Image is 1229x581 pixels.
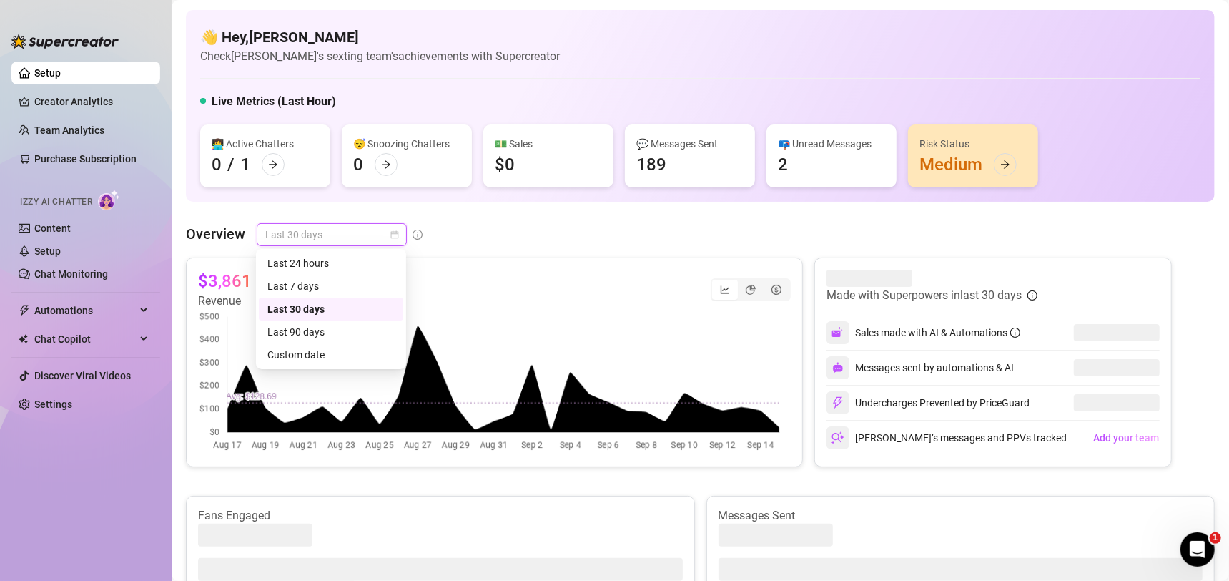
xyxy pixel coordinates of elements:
[719,508,1203,524] article: Messages Sent
[390,230,399,239] span: calendar
[267,278,395,294] div: Last 7 days
[267,255,395,271] div: Last 24 hours
[212,93,336,110] h5: Live Metrics (Last Hour)
[495,136,602,152] div: 💵 Sales
[826,287,1022,304] article: Made with Superpowers in last 30 days
[34,147,149,170] a: Purchase Subscription
[34,299,136,322] span: Automations
[831,396,844,409] img: svg%3e
[34,90,149,113] a: Creator Analytics
[212,153,222,176] div: 0
[778,136,885,152] div: 📪 Unread Messages
[831,431,844,444] img: svg%3e
[636,153,666,176] div: 189
[200,47,560,65] article: Check [PERSON_NAME]'s sexting team's achievements with Supercreator
[34,67,61,79] a: Setup
[495,153,515,176] div: $0
[746,285,756,295] span: pie-chart
[855,325,1020,341] div: Sales made with AI & Automations
[711,278,791,301] div: segmented control
[267,324,395,340] div: Last 90 days
[34,245,61,257] a: Setup
[1180,532,1215,567] iframe: Intercom live chat
[259,343,403,366] div: Custom date
[1027,290,1037,301] span: info-circle
[186,223,245,245] article: Overview
[98,190,120,210] img: AI Chatter
[381,160,391,170] span: arrow-right
[19,334,28,344] img: Chat Copilot
[919,136,1027,152] div: Risk Status
[826,356,1014,379] div: Messages sent by automations & AI
[1210,532,1221,544] span: 1
[19,305,30,316] span: thunderbolt
[353,153,363,176] div: 0
[413,230,423,240] span: info-circle
[778,153,788,176] div: 2
[259,298,403,321] div: Last 30 days
[259,321,403,343] div: Last 90 days
[353,136,460,152] div: 😴 Snoozing Chatters
[11,34,119,49] img: logo-BBDzfeDw.svg
[240,153,250,176] div: 1
[826,391,1030,414] div: Undercharges Prevented by PriceGuard
[20,195,92,209] span: Izzy AI Chatter
[34,328,136,351] span: Chat Copilot
[34,223,71,234] a: Content
[1010,328,1020,338] span: info-circle
[259,275,403,298] div: Last 7 days
[771,285,781,295] span: dollar-circle
[212,136,319,152] div: 👩‍💻 Active Chatters
[198,270,252,293] article: $3,861
[259,252,403,275] div: Last 24 hours
[1000,160,1010,170] span: arrow-right
[200,27,560,47] h4: 👋 Hey, [PERSON_NAME]
[265,224,398,245] span: Last 30 days
[34,370,131,381] a: Discover Viral Videos
[832,362,844,373] img: svg%3e
[267,347,395,363] div: Custom date
[34,125,104,136] a: Team Analytics
[34,399,72,410] a: Settings
[636,136,744,152] div: 💬 Messages Sent
[267,301,395,317] div: Last 30 days
[198,293,285,310] article: Revenue
[34,268,108,280] a: Chat Monitoring
[831,326,844,339] img: svg%3e
[1093,432,1159,444] span: Add your team
[720,285,730,295] span: line-chart
[826,426,1067,449] div: [PERSON_NAME]’s messages and PPVs tracked
[1092,426,1160,449] button: Add your team
[268,160,278,170] span: arrow-right
[198,508,683,524] article: Fans Engaged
